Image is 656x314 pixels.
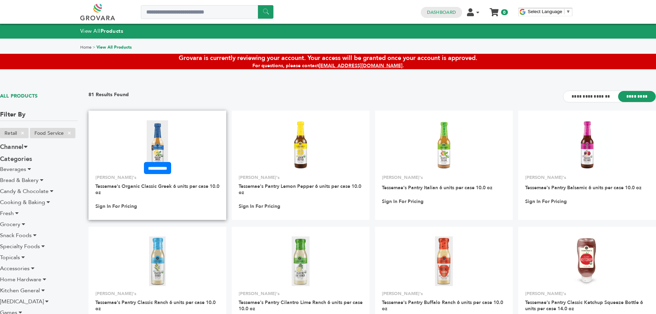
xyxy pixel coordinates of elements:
[382,299,503,312] a: Tessemae's Pantry Buffalo Ranch 6 units per case 10.0 oz
[490,6,498,13] a: My Cart
[525,299,643,312] a: Tessemae's Pantry Classic Ketchup Squeeze Bottle 6 units per case 14.0 oz
[88,91,129,102] h3: 81 Results Found
[525,184,642,191] a: Tessemae's Pantry Balsamic 6 units per case 10.0 oz
[95,299,216,312] a: Tessemae's Pantry Classic Ranch 6 units per case 10.0 oz
[17,129,28,137] span: ×
[141,5,273,19] input: Search a product or brand...
[382,199,424,205] a: Sign In For Pricing
[566,9,571,14] span: ▼
[382,184,492,191] a: Tessemae's Pantry Italian 6 units per case 10.0 oz
[562,236,612,286] img: Tessemae's Pantry Classic Ketchup Squeeze Bottle 6 units per case 14.0 oz
[292,236,310,286] img: Tessemae's Pantry Cilantro Lime Ranch 6 units per case 10.0 oz
[528,9,571,14] a: Select Language​
[95,291,219,297] p: [PERSON_NAME]'s
[96,44,132,50] a: View All Products
[80,44,92,50] a: Home
[30,128,75,138] li: Food Service
[501,9,508,15] span: 0
[149,236,166,286] img: Tessemae's Pantry Classic Ranch 6 units per case 10.0 oz
[528,9,562,14] span: Select Language
[239,183,361,196] a: Tessemae's Pantry Lemon Pepper 6 units per case 10.0 oz
[95,174,219,181] p: [PERSON_NAME]'s
[95,203,137,210] a: Sign In For Pricing
[239,203,280,210] a: Sign In For Pricing
[382,174,506,181] p: [PERSON_NAME]'s
[525,174,649,181] p: [PERSON_NAME]'s
[80,28,124,34] a: View AllProducts
[562,120,612,170] img: Tessemae's Pantry Balsamic 6 units per case 10.0 oz
[319,62,403,69] a: [EMAIL_ADDRESS][DOMAIN_NAME]
[101,28,123,34] strong: Products
[95,183,219,196] a: Tessemae's Organic Classic Greek 6 units per case 10.0 oz
[239,299,363,312] a: Tessemae's Pantry Cilantro Lime Ranch 6 units per case 10.0 oz
[419,120,469,170] img: Tessemae's Pantry Italian 6 units per case 10.0 oz
[525,291,649,297] p: [PERSON_NAME]'s
[147,120,168,170] img: Tessemae's Organic Classic Greek 6 units per case 10.0 oz
[239,174,363,181] p: [PERSON_NAME]'s
[427,9,456,16] a: Dashboard
[93,44,95,50] span: >
[435,236,453,286] img: Tessemae's Pantry Buffalo Ranch 6 units per case 10.0 oz
[239,291,363,297] p: [PERSON_NAME]'s
[525,199,567,205] a: Sign In For Pricing
[64,129,75,137] span: ×
[382,291,506,297] p: [PERSON_NAME]'s
[276,120,326,170] img: Tessemae's Pantry Lemon Pepper 6 units per case 10.0 oz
